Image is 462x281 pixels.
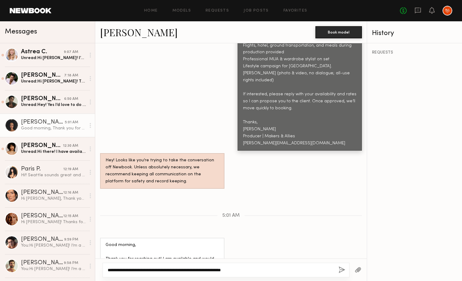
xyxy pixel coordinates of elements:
[21,196,86,202] div: Hi [PERSON_NAME], Thank you so much for thinking of me for this project — it sounds beautiful, an...
[64,237,78,243] div: 9:59 PM
[21,125,86,131] div: Good morning, Thank you for reaching out! I am available and would love to be a part of this proj...
[21,266,86,272] div: You: Hi [PERSON_NAME]! I’m a producer at Makers & Allies, and we’d love to book you for an upcomi...
[63,190,78,196] div: 12:16 AM
[106,242,219,270] div: Good morning, Thank you for reaching out! I am available and would love to be a part of this proj...
[64,96,78,102] div: 6:50 AM
[21,260,64,266] div: [PERSON_NAME]
[315,26,362,38] button: Book model
[21,79,86,84] div: Unread: Hi [PERSON_NAME]! Thank you for your reaching out, I’m definitely interested and currentl...
[21,102,86,108] div: Unread: Hey! Yes I’d love to do this shoot i am available from the 15th -18th 750-1000 for the day
[172,9,191,13] a: Models
[63,213,78,219] div: 12:15 AM
[372,30,457,37] div: History
[21,219,86,225] div: Hi [PERSON_NAME]! Thanks for reaching out. I’m interested and flexible in my rates so let me know...
[21,149,86,155] div: Unread: Hi there! I have availability for the dates you sent over and would love to work with you...
[315,29,362,34] a: Book model
[100,26,178,39] a: [PERSON_NAME]
[206,9,229,13] a: Requests
[21,237,64,243] div: [PERSON_NAME]
[65,120,78,125] div: 5:01 AM
[21,49,64,55] div: Astrea C.
[21,96,64,102] div: [PERSON_NAME]
[64,260,78,266] div: 9:58 PM
[21,213,63,219] div: [PERSON_NAME]
[64,73,78,79] div: 7:18 AM
[222,213,240,218] span: 5:01 AM
[63,143,78,149] div: 12:30 AM
[63,167,78,172] div: 12:19 AM
[283,9,307,13] a: Favorites
[21,119,65,125] div: [PERSON_NAME]
[144,9,158,13] a: Home
[21,243,86,248] div: You: Hi [PERSON_NAME]! I’m a producer at Makers & Allies, and we’d love to book you for an upcomi...
[21,143,63,149] div: [PERSON_NAME]
[21,55,86,61] div: Unread: Hi [PERSON_NAME]! I’d love to be in the mix. Is this something I could loop my agent in o...
[372,51,457,55] div: REQUESTS
[21,166,63,172] div: Paris P.
[106,157,219,185] div: Hey! Looks like you’re trying to take the conversation off Newbook. Unless absolutely necessary, ...
[21,72,64,79] div: [PERSON_NAME]
[244,9,269,13] a: Job Posts
[64,49,78,55] div: 9:07 AM
[21,172,86,178] div: Hi!! Seattle sounds great and I am available those date - so would love to work with you! My stan...
[5,28,37,35] span: Messages
[21,190,63,196] div: [PERSON_NAME]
